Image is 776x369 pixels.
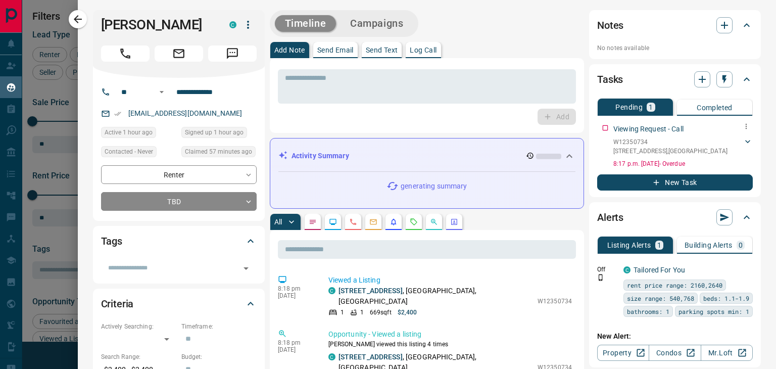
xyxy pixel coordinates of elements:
[538,297,572,306] p: W12350734
[613,159,753,168] p: 8:17 p.m. [DATE] - Overdue
[274,47,305,54] p: Add Note
[627,280,722,290] span: rent price range: 2160,2640
[623,266,630,273] div: condos.ca
[229,21,236,28] div: condos.ca
[275,15,336,32] button: Timeline
[101,322,176,331] p: Actively Searching:
[338,287,403,295] a: [STREET_ADDRESS]
[349,218,357,226] svg: Calls
[181,322,257,331] p: Timeframe:
[398,308,417,317] p: $2,400
[101,17,214,33] h1: [PERSON_NAME]
[278,339,313,346] p: 8:18 pm
[101,352,176,361] p: Search Range:
[401,181,467,192] p: generating summary
[410,218,418,226] svg: Requests
[410,47,437,54] p: Log Call
[597,13,753,37] div: Notes
[340,15,413,32] button: Campaigns
[450,218,458,226] svg: Agent Actions
[292,151,349,161] p: Activity Summary
[369,218,377,226] svg: Emails
[597,205,753,229] div: Alerts
[105,147,153,157] span: Contacted - Never
[597,71,623,87] h2: Tasks
[328,329,572,340] p: Opportunity - Viewed a listing
[615,104,643,111] p: Pending
[101,229,257,253] div: Tags
[338,286,532,307] p: , [GEOGRAPHIC_DATA], [GEOGRAPHIC_DATA]
[328,275,572,286] p: Viewed a Listing
[101,233,122,249] h2: Tags
[328,353,335,360] div: condos.ca
[128,109,243,117] a: [EMAIL_ADDRESS][DOMAIN_NAME]
[278,147,575,165] div: Activity Summary
[105,127,153,137] span: Active 1 hour ago
[649,345,701,361] a: Condos
[181,146,257,160] div: Mon Aug 18 2025
[597,345,649,361] a: Property
[678,306,749,316] span: parking spots min: 1
[274,218,282,225] p: All
[597,274,604,281] svg: Push Notification Only
[181,127,257,141] div: Mon Aug 18 2025
[613,135,753,158] div: W12350734[STREET_ADDRESS],[GEOGRAPHIC_DATA]
[627,293,694,303] span: size range: 540,768
[597,43,753,53] p: No notes available
[649,104,653,111] p: 1
[338,353,403,361] a: [STREET_ADDRESS]
[329,218,337,226] svg: Lead Browsing Activity
[366,47,398,54] p: Send Text
[597,331,753,342] p: New Alert:
[278,285,313,292] p: 8:18 pm
[613,137,727,147] p: W12350734
[185,127,244,137] span: Signed up 1 hour ago
[208,45,257,62] span: Message
[613,124,684,134] p: Viewing Request - Call
[607,242,651,249] p: Listing Alerts
[597,174,753,191] button: New Task
[155,45,203,62] span: Email
[703,293,749,303] span: beds: 1.1-1.9
[156,86,168,98] button: Open
[185,147,252,157] span: Claimed 57 minutes ago
[390,218,398,226] svg: Listing Alerts
[430,218,438,226] svg: Opportunities
[114,110,121,117] svg: Email Verified
[328,340,572,349] p: [PERSON_NAME] viewed this listing 4 times
[278,292,313,299] p: [DATE]
[328,287,335,294] div: condos.ca
[613,147,727,156] p: [STREET_ADDRESS] , [GEOGRAPHIC_DATA]
[597,209,623,225] h2: Alerts
[341,308,344,317] p: 1
[627,306,669,316] span: bathrooms: 1
[181,352,257,361] p: Budget:
[657,242,661,249] p: 1
[101,45,150,62] span: Call
[317,47,354,54] p: Send Email
[739,242,743,249] p: 0
[370,308,392,317] p: 669 sqft
[360,308,364,317] p: 1
[101,296,134,312] h2: Criteria
[239,261,253,275] button: Open
[278,346,313,353] p: [DATE]
[101,192,257,211] div: TBD
[309,218,317,226] svg: Notes
[597,67,753,91] div: Tasks
[597,265,617,274] p: Off
[101,165,257,184] div: Renter
[685,242,733,249] p: Building Alerts
[697,104,733,111] p: Completed
[634,266,685,274] a: Tailored For You
[101,292,257,316] div: Criteria
[597,17,623,33] h2: Notes
[701,345,753,361] a: Mr.Loft
[101,127,176,141] div: Mon Aug 18 2025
